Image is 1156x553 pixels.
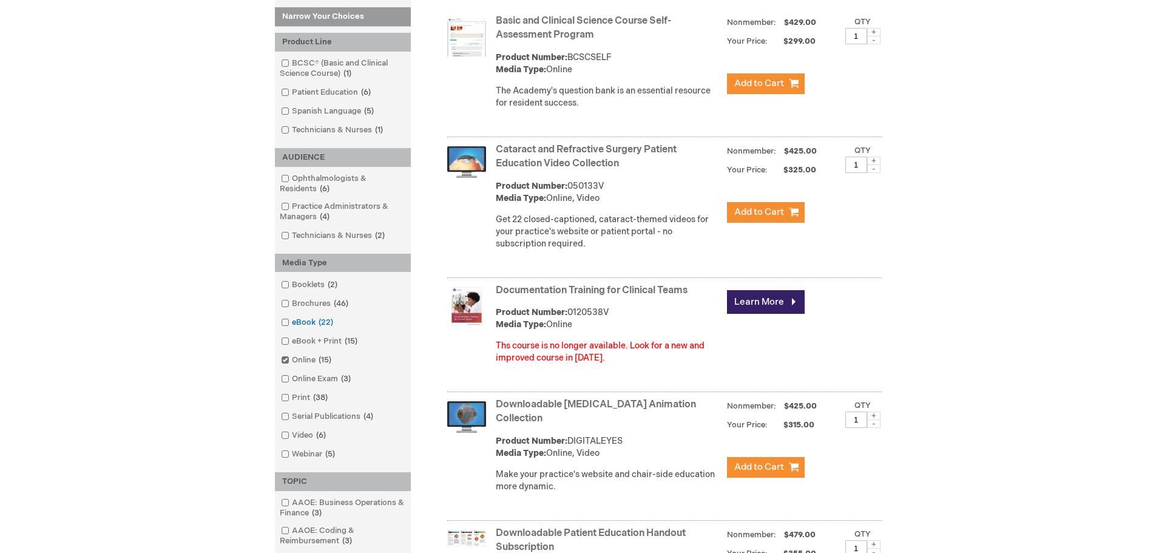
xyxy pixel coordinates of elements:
[331,299,351,308] span: 46
[278,279,342,291] a: Booklets2
[727,144,776,159] strong: Nonmember:
[278,336,362,347] a: eBook + Print15
[496,469,721,493] p: Make your practice's website and chair-side education more dynamic.
[372,231,388,240] span: 2
[361,106,377,116] span: 5
[769,420,816,430] span: $315.00
[496,435,721,460] div: DIGITALEYES Online, Video
[278,355,336,366] a: Online15
[496,193,546,203] strong: Media Type:
[342,336,360,346] span: 15
[496,214,721,250] p: Get 22 closed-captioned, cataract-themed videos for your practice's website or patient portal - n...
[854,17,871,27] label: Qty
[734,461,784,473] span: Add to Cart
[275,254,411,273] div: Media Type
[854,401,871,410] label: Qty
[278,317,338,328] a: eBook22
[496,436,567,446] strong: Product Number:
[309,508,325,518] span: 3
[727,290,805,314] a: Learn More
[496,85,721,109] div: The Academy's question bank is an essential resource for resident success.
[496,399,696,424] a: Downloadable [MEDICAL_DATA] Animation Collection
[278,298,353,310] a: Brochures46
[275,148,411,167] div: AUDIENCE
[496,528,686,553] a: Downloadable Patient Education Handout Subscription
[496,448,546,458] strong: Media Type:
[727,420,768,430] strong: Your Price:
[727,399,776,414] strong: Nonmember:
[727,457,805,478] button: Add to Cart
[447,287,486,326] img: Documentation Training for Clinical Teams
[278,525,408,547] a: AAOE: Coding & Reimbursement3
[496,52,721,76] div: BCSCSELF Online
[447,146,486,178] img: Cataract and Refractive Surgery Patient Education Video Collection
[496,64,546,75] strong: Media Type:
[325,280,340,290] span: 2
[496,52,567,63] strong: Product Number:
[447,530,486,546] img: Downloadable Patient Education Handout Subscription
[727,202,805,223] button: Add to Cart
[782,18,818,27] span: $429.00
[275,33,411,52] div: Product Line
[727,15,776,30] strong: Nonmember:
[727,73,805,94] button: Add to Cart
[769,165,818,175] span: $325.00
[278,392,333,404] a: Print38
[317,212,333,222] span: 4
[278,106,379,117] a: Spanish Language5
[496,319,546,330] strong: Media Type:
[496,181,567,191] strong: Product Number:
[782,146,819,156] span: $425.00
[496,307,721,331] div: 0120538V Online
[734,78,784,89] span: Add to Cart
[313,430,329,440] span: 6
[782,401,819,411] span: $425.00
[447,401,486,433] img: Downloadable Patient Education Animation Collection
[278,124,388,136] a: Technicians & Nurses1
[496,180,721,205] div: 050133V Online, Video
[727,165,768,175] strong: Your Price:
[727,36,768,46] strong: Your Price:
[275,7,411,27] strong: Narrow Your Choices
[278,173,408,195] a: Ophthalmologists & Residents6
[317,184,333,194] span: 6
[845,157,867,173] input: Qty
[496,341,705,363] font: Ths course is no longer available. Look for a new and improved course in [DATE].
[322,449,338,459] span: 5
[447,18,486,56] img: Basic and Clinical Science Course Self-Assessment Program
[769,36,817,46] span: $299.00
[338,374,354,384] span: 3
[782,530,817,540] span: $479.00
[278,411,378,422] a: Serial Publications4
[275,472,411,491] div: TOPIC
[372,125,386,135] span: 1
[854,529,871,539] label: Qty
[316,355,334,365] span: 15
[496,307,567,317] strong: Product Number:
[278,201,408,223] a: Practice Administrators & Managers4
[358,87,374,97] span: 6
[496,144,677,169] a: Cataract and Refractive Surgery Patient Education Video Collection
[734,206,784,218] span: Add to Cart
[339,536,355,546] span: 3
[727,528,776,543] strong: Nonmember:
[340,69,354,78] span: 1
[278,430,331,441] a: Video6
[845,412,867,428] input: Qty
[854,146,871,155] label: Qty
[316,317,336,327] span: 22
[496,285,688,296] a: Documentation Training for Clinical Teams
[278,449,340,460] a: Webinar5
[278,230,390,242] a: Technicians & Nurses2
[278,58,408,80] a: BCSC® (Basic and Clinical Science Course)1
[278,87,376,98] a: Patient Education6
[360,412,376,421] span: 4
[278,373,356,385] a: Online Exam3
[310,393,331,402] span: 38
[845,28,867,44] input: Qty
[278,497,408,519] a: AAOE: Business Operations & Finance3
[496,15,671,41] a: Basic and Clinical Science Course Self-Assessment Program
